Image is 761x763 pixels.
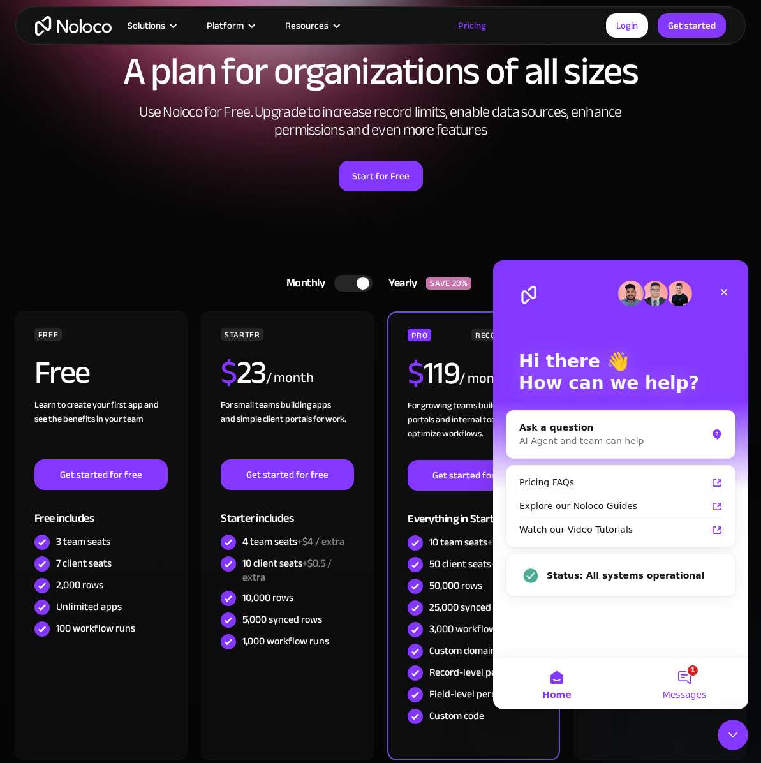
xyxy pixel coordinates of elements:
div: Resources [285,17,329,34]
div: 2,000 rows [56,578,103,592]
div: Yearly [373,274,426,293]
a: Get started for free [408,460,540,491]
div: Resources [269,17,354,34]
a: Login [606,13,648,38]
div: STARTER [221,328,263,341]
div: 10,000 rows [242,591,293,605]
iframe: Intercom live chat [493,260,748,709]
h2: 119 [408,357,459,389]
div: Platform [191,17,269,34]
div: 1,000 workflow runs [242,634,329,648]
div: 50 client seats [429,557,536,571]
div: Custom code [429,709,484,723]
span: +$4 / extra [297,532,344,551]
div: 10 team seats [429,535,535,549]
a: Pricing [442,17,502,34]
a: Get started [658,13,726,38]
div: 4 team seats [242,535,344,549]
div: Unlimited apps [56,600,122,614]
div: For small teams building apps and simple client portals for work. ‍ [221,398,354,459]
span: $ [221,343,237,403]
div: 100 workflow runs [56,621,135,635]
a: Get started for free [34,459,168,490]
div: RECOMMENDED [471,329,540,341]
a: Start for Free [339,161,423,191]
h2: 23 [221,357,266,389]
span: +$6 / extra [487,533,535,552]
h2: Free [34,357,90,389]
div: 50,000 rows [429,579,482,593]
div: Everything in Starter with [408,491,540,532]
div: Learn to create your first app and see the benefits in your team ‍ [34,398,168,459]
div: Record-level permissions [429,665,538,679]
div: Solutions [128,17,165,34]
div: PRO [408,329,431,341]
div: Custom domain [429,644,496,658]
div: Field-level permissions [429,687,529,701]
span: +$0.5 / extra [242,554,332,587]
div: 7 client seats [56,556,112,570]
div: Monthly [270,274,335,293]
div: 3,000 workflow runs [429,622,518,636]
div: Starter includes [221,490,354,531]
h1: A plan for organizations of all sizes [13,52,748,91]
div: For growing teams building client portals and internal tools to optimize workflows. [408,399,540,460]
iframe: Intercom live chat [718,720,748,750]
div: FREE [34,328,63,341]
div: Free includes [34,490,168,531]
div: Platform [207,17,244,34]
a: home [35,16,112,36]
h2: Use Noloco for Free. Upgrade to increase record limits, enable data sources, enhance permissions ... [126,103,636,139]
div: / month [266,368,314,389]
div: SAVE 20% [426,277,471,290]
div: 5,000 synced rows [242,612,322,626]
div: 25,000 synced rows [429,600,514,614]
span: +$1 / extra [491,554,536,574]
a: Get started for free [221,459,354,490]
div: 3 team seats [56,535,110,549]
div: 10 client seats [242,556,354,584]
span: $ [408,343,424,403]
div: Solutions [112,17,191,34]
div: / month [459,369,507,389]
